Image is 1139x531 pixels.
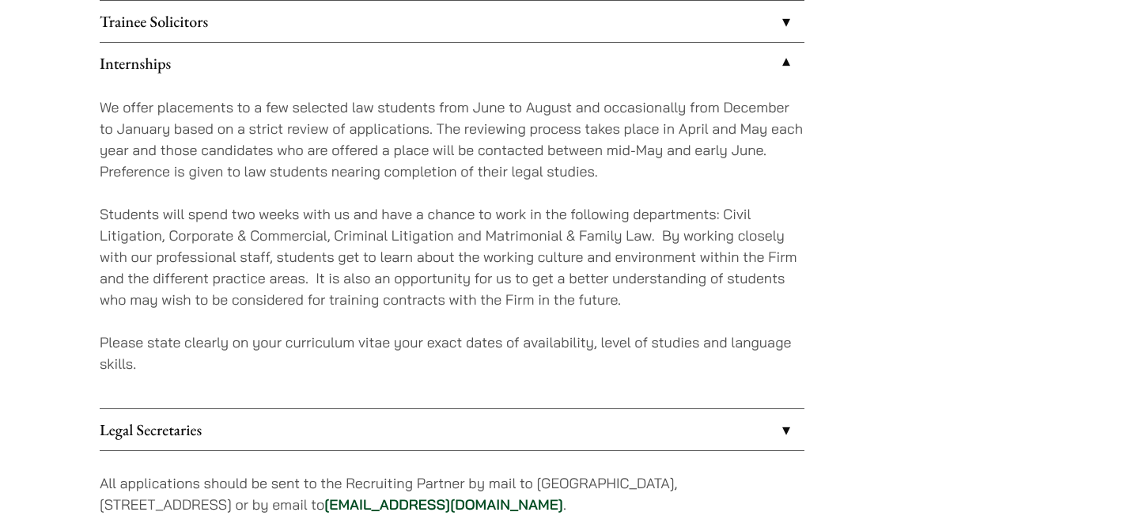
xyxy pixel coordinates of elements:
[100,1,804,42] a: Trainee Solicitors
[100,84,804,408] div: Internships
[100,43,804,84] a: Internships
[100,409,804,450] a: Legal Secretaries
[100,97,804,182] p: We offer placements to a few selected law students from June to August and occasionally from Dece...
[100,472,804,515] p: All applications should be sent to the Recruiting Partner by mail to [GEOGRAPHIC_DATA], [STREET_A...
[100,332,804,374] p: Please state clearly on your curriculum vitae your exact dates of availability, level of studies ...
[100,203,804,310] p: Students will spend two weeks with us and have a chance to work in the following departments: Civ...
[324,495,563,514] a: [EMAIL_ADDRESS][DOMAIN_NAME]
